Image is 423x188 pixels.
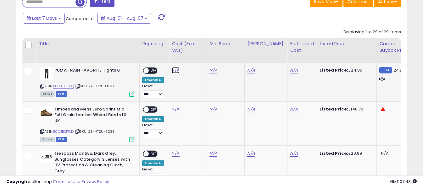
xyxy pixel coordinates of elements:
[32,15,57,21] span: Last 7 Days
[381,150,388,156] span: N/A
[53,129,74,134] a: B0DJBXT7LD
[142,116,164,122] div: Amazon AI
[142,84,164,98] div: Preset:
[40,137,55,142] span: All listings currently available for purchase on Amazon
[290,40,314,54] div: Fulfillment Cost
[247,40,285,47] div: [PERSON_NAME]
[142,160,164,166] div: Amazon AI
[149,107,159,112] span: OFF
[379,40,412,54] div: Current Buybox Price
[39,40,137,47] div: Title
[54,179,81,185] a: Terms of Use
[53,83,74,89] a: B0CKTH1PFQ
[6,179,109,185] div: seller snap | |
[320,67,348,73] b: Listed Price:
[320,67,372,73] div: £24.86
[290,150,298,157] a: N/A
[247,106,255,112] a: N/A
[66,16,95,22] span: Compared to:
[56,91,67,97] span: FBM
[40,67,53,80] img: 31JO4jRd-aL._SL40_.jpg
[209,106,217,112] a: N/A
[172,40,204,54] div: Cost (Exc. VAT)
[209,150,217,157] a: N/A
[320,40,374,47] div: Listed Price
[149,68,159,73] span: OFF
[40,106,53,119] img: 41CpRK1AUjL._SL40_.jpg
[172,67,179,73] a: N/A
[343,29,401,35] div: Displaying 1 to 29 of 29 items
[107,15,143,21] span: Aug-01 - Aug-07
[172,150,179,157] a: N/A
[209,67,217,73] a: N/A
[54,106,131,126] b: Timberland Mens Euro Sprint Mid Full Grain Leather Wheat Boots 10 UK
[40,151,53,163] img: 21FFih0G3LL._SL40_.jpg
[54,151,131,175] b: Trespass Mantivu, Dark Grey, Sunglasses Category 3 Lenses with UV Protection & Cleaning Cloth, Grey
[75,129,114,134] span: | SKU: 2Z-HT2U-SS33
[81,179,109,185] a: Privacy Policy
[56,137,67,142] span: FBM
[390,179,417,185] span: 2025-08-15 07:43 GMT
[247,150,255,157] a: N/A
[142,40,166,47] div: Repricing
[320,151,372,156] div: £20.99
[40,106,135,141] div: ASIN:
[142,167,164,181] div: Preset:
[40,67,135,96] div: ASIN:
[209,40,242,47] div: Min Price
[290,106,298,112] a: N/A
[320,106,348,112] b: Listed Price:
[172,106,179,112] a: N/A
[320,106,372,112] div: £146.70
[290,67,298,73] a: N/A
[142,77,164,83] div: Amazon AI
[75,83,114,89] span: | SKU: R4-LU2F-TXOO
[247,67,255,73] a: N/A
[142,123,164,137] div: Preset:
[320,150,348,156] b: Listed Price:
[97,13,151,24] button: Aug-01 - Aug-07
[149,151,159,157] span: OFF
[379,67,392,73] small: FBM
[6,179,29,185] strong: Copyright
[54,67,131,75] b: PUMA TRAIN FAVORITE Tights G
[393,67,405,73] span: 24.86
[23,13,65,24] button: Last 7 Days
[40,91,55,97] span: All listings currently available for purchase on Amazon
